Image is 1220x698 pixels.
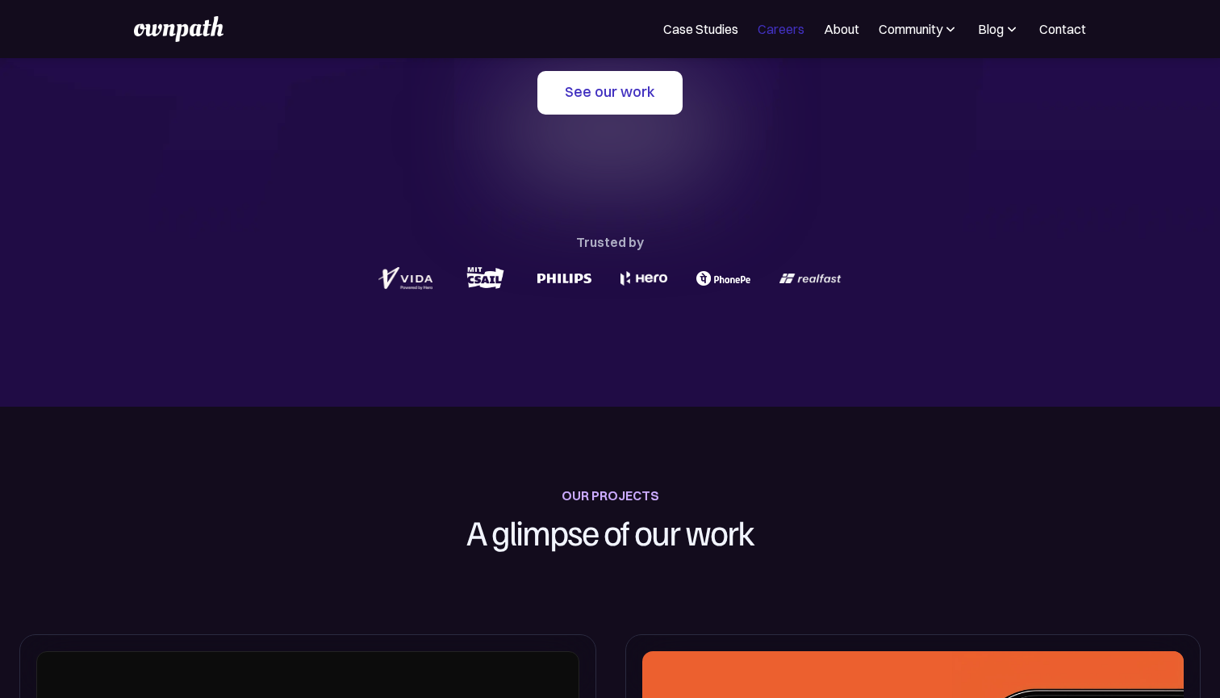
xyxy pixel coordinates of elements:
a: Careers [758,19,804,39]
h1: A glimpse of our work [386,507,834,557]
a: Case Studies [663,19,738,39]
a: About [824,19,859,39]
div: Community [879,19,942,39]
div: OUR PROJECTS [562,484,659,507]
a: See our work [537,71,683,115]
div: Trusted by [576,231,644,253]
a: Contact [1039,19,1086,39]
div: Community [879,19,959,39]
div: Blog [978,19,1020,39]
div: Blog [978,19,1004,39]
